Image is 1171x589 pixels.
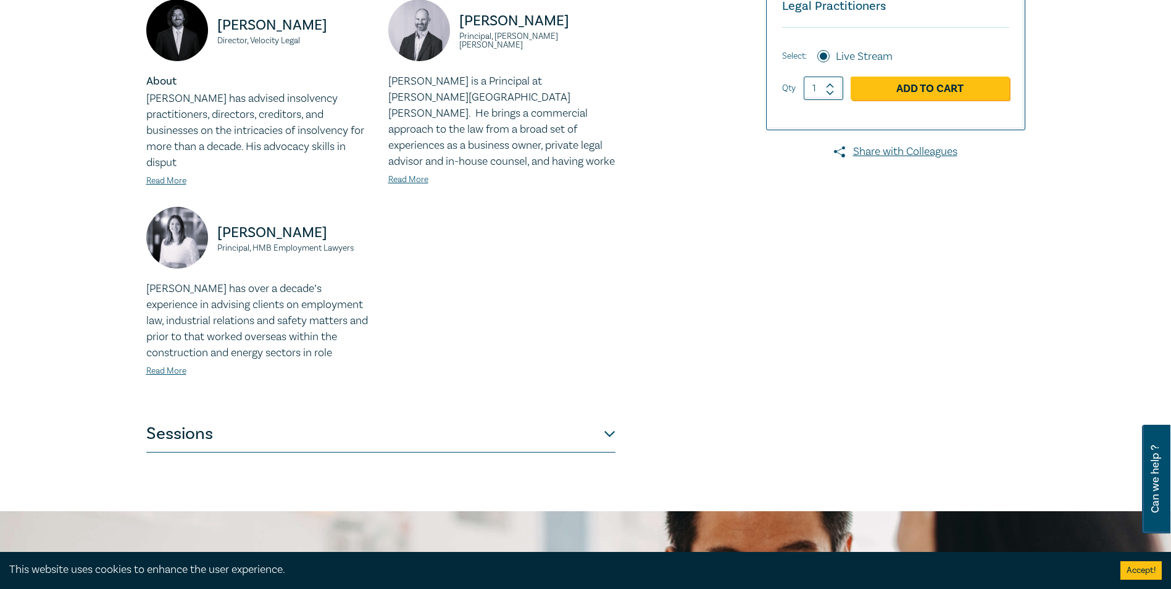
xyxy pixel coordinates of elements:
[459,32,615,49] small: Principal, [PERSON_NAME] [PERSON_NAME]
[146,207,208,269] img: https://s3.ap-southeast-2.amazonaws.com/leo-cussen-store-production-content/Contacts/Joanna%20Ban...
[217,244,373,253] small: Principal, HMB Employment Lawyers
[217,36,373,45] small: Director, Velocity Legal
[388,174,428,185] a: Read More
[217,15,373,35] p: [PERSON_NAME]
[766,144,1025,160] a: Share with Colleagues
[146,281,373,361] p: [PERSON_NAME] has over a decade’s experience in advising clients on employment law, industrial re...
[146,366,186,377] a: Read More
[804,77,843,100] input: 1
[146,74,177,88] strong: About
[146,175,186,186] a: Read More
[836,49,893,65] label: Live Stream
[146,91,373,171] p: [PERSON_NAME] has advised insolvency practitioners, directors, creditors, and businesses on the i...
[459,11,615,31] p: [PERSON_NAME]
[1120,561,1162,580] button: Accept cookies
[217,223,373,243] p: [PERSON_NAME]
[146,416,615,453] button: Sessions
[851,77,1009,100] a: Add to Cart
[9,562,1102,578] div: This website uses cookies to enhance the user experience.
[782,81,796,95] label: Qty
[1149,432,1161,526] span: Can we help ?
[782,49,807,63] span: Select:
[388,73,615,170] p: [PERSON_NAME] is a Principal at [PERSON_NAME][GEOGRAPHIC_DATA][PERSON_NAME]. He brings a commerci...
